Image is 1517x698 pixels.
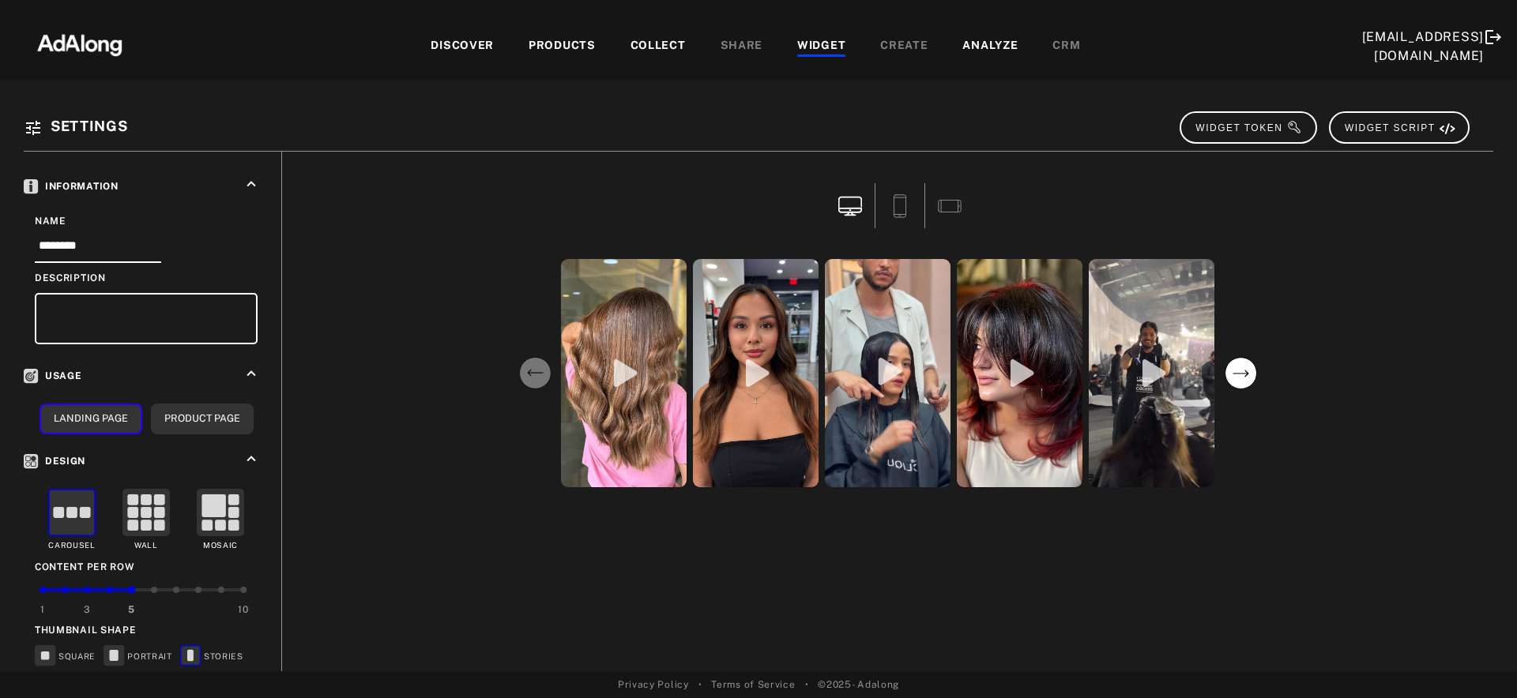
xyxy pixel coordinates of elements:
div: open the preview of the instagram content created by rajaazzi [558,256,690,490]
button: Product Page [151,403,254,434]
button: Landing Page [40,403,142,434]
div: 1 [40,602,45,617]
svg: previous [519,357,551,389]
span: Design [24,456,85,467]
div: CRM [1052,37,1080,56]
span: WIDGET SCRIPT [1345,122,1455,133]
div: [EMAIL_ADDRESS][DOMAIN_NAME] [1362,28,1485,66]
div: Carousel [48,540,96,552]
a: Privacy Policy [618,677,689,692]
div: Name [35,214,258,228]
div: open the preview of the instagram content created by bassam.rezk [822,256,954,490]
img: 63233d7d88ed69de3c212112c67096b6.png [10,20,149,67]
div: 5 [128,602,135,617]
div: Content per row [35,560,258,574]
span: Usage [24,370,82,381]
div: Wall [134,540,158,552]
span: Information [24,181,119,192]
div: WIDGET [797,37,845,56]
div: 10 [238,602,248,617]
div: COLLECT [631,37,686,56]
div: 3 [84,602,91,617]
div: SHARE [721,37,763,56]
div: PRODUCTS [529,37,596,56]
div: ANALYZE [962,37,1018,56]
span: WIDGET TOKEN [1195,122,1302,133]
button: WIDGET SCRIPT [1329,111,1470,144]
i: keyboard_arrow_up [243,365,260,382]
div: Description [35,271,258,285]
div: Thumbnail Shape [35,623,258,637]
div: open the preview of the instagram content created by fabiantamayo [690,256,822,490]
div: PORTRAIT [104,645,172,669]
span: Settings [51,118,128,134]
div: STORIES [180,645,243,669]
span: • [698,677,702,692]
div: open the preview of the instagram content created by rajaazzi [954,256,1086,490]
a: Terms of Service [711,677,795,692]
span: © 2025 - Adalong [818,677,899,692]
button: WIDGET TOKEN [1180,111,1317,144]
i: keyboard_arrow_up [243,175,260,193]
div: DISCOVER [431,37,494,56]
div: SQUARE [35,645,96,669]
div: open the preview of the instagram content created by hairby.samfuchylo [1218,256,1349,490]
div: CREATE [880,37,928,56]
iframe: Chat Widget [1438,622,1517,698]
i: keyboard_arrow_up [243,450,260,467]
div: Mosaic [203,540,238,552]
svg: next [1225,357,1257,389]
div: open the preview of the instagram content created by milan_haireducation [1086,256,1218,490]
span: • [805,677,809,692]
